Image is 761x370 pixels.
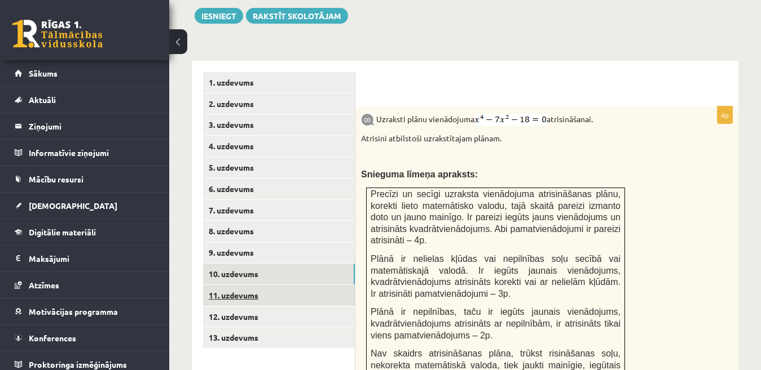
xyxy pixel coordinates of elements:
[15,60,155,86] a: Sākums
[203,93,355,114] a: 2. uzdevums
[29,200,117,211] span: [DEMOGRAPHIC_DATA]
[15,272,155,298] a: Atzīmes
[29,227,96,237] span: Digitālie materiāli
[203,114,355,135] a: 3. uzdevums
[246,8,348,24] a: Rakstīt skolotājam
[29,95,56,105] span: Aktuāli
[371,254,621,298] span: Plānā ir nelielas kļūdas vai nepilnības soļu secībā vai matemātiskajā valodā. Ir iegūts jaunais v...
[474,114,547,126] img: 581FrrjA0LS9ER2RvdwwVPcDGUAkBxD6L0Vfo72vh10vdrGFAhYXS+yas8ueXk3gh0AuRTavWVmNachiAeYOm81tehcDgvyJe...
[203,72,355,93] a: 1. uzdevums
[11,11,359,23] body: Bagātinātā teksta redaktors, wiswyg-editor-user-answer-47433912670820
[371,307,621,340] span: Plānā ir nepilnības, taču ir iegūts jaunais vienādojums, kvadrātvienādojums atrisināts ar nepilnī...
[203,264,355,284] a: 10. uzdevums
[203,200,355,221] a: 7. uzdevums
[195,8,243,24] button: Iesniegt
[15,298,155,324] a: Motivācijas programma
[203,285,355,306] a: 11. uzdevums
[361,170,478,179] span: Snieguma līmeņa apraksts:
[15,219,155,245] a: Digitālie materiāli
[203,242,355,263] a: 9. uzdevums
[717,106,733,124] p: 4p
[203,306,355,327] a: 12. uzdevums
[29,113,155,139] legend: Ziņojumi
[29,68,58,78] span: Sākums
[12,20,103,48] a: Rīgas 1. Tālmācības vidusskola
[29,140,155,166] legend: Informatīvie ziņojumi
[15,193,155,219] a: [DEMOGRAPHIC_DATA]
[29,280,59,290] span: Atzīmes
[29,359,127,369] span: Proktoringa izmēģinājums
[203,157,355,178] a: 5. uzdevums
[29,246,155,271] legend: Maksājumi
[15,87,155,113] a: Aktuāli
[203,179,355,199] a: 6. uzdevums
[29,333,76,343] span: Konferences
[15,166,155,192] a: Mācību resursi
[15,113,155,139] a: Ziņojumi
[29,306,118,316] span: Motivācijas programma
[371,189,621,245] span: Precīzi un secīgi uzraksta vienādojuma atrisināšanas plānu, korekti lieto matemātisko valodu, taj...
[15,140,155,166] a: Informatīvie ziņojumi
[367,88,371,92] img: Balts.png
[15,325,155,351] a: Konferences
[203,327,355,348] a: 13. uzdevums
[29,174,83,184] span: Mācību resursi
[15,246,155,271] a: Maksājumi
[361,133,676,144] p: Atrisini atbilstoši uzrakstītajam plānam.
[203,136,355,157] a: 4. uzdevums
[203,221,355,242] a: 8. uzdevums
[361,112,676,126] p: Uzraksti plānu vienādojuma atrisināšanai.
[361,113,375,126] img: 9k=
